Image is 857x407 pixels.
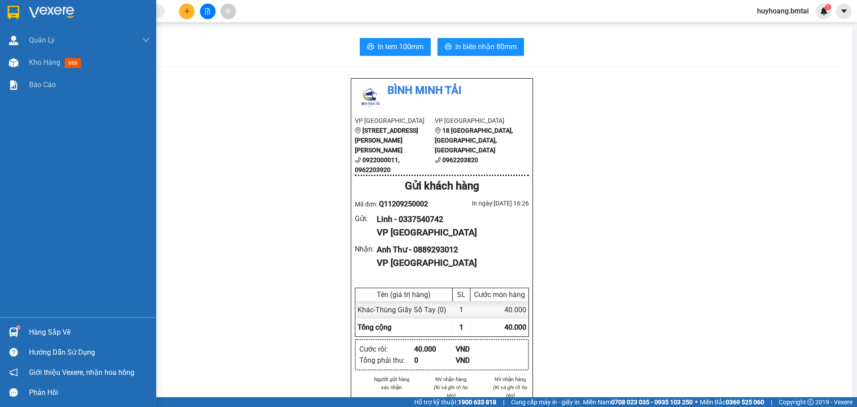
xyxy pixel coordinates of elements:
[771,397,772,407] span: |
[29,79,56,90] span: Báo cáo
[9,58,18,67] img: warehouse-icon
[355,243,377,255] div: Nhận :
[836,4,852,19] button: caret-down
[29,386,150,399] div: Phản hồi
[456,344,497,355] div: VND
[367,43,374,51] span: printer
[355,156,399,173] b: 0922000011, 0962203920
[826,4,829,10] span: 1
[611,399,693,406] strong: 0708 023 035 - 0935 103 250
[437,38,524,56] button: printerIn biên nhận 80mm
[355,116,435,126] li: VP [GEOGRAPHIC_DATA]
[9,36,18,45] img: warehouse-icon
[503,397,504,407] span: |
[377,243,522,256] div: Anh Thư - 0889293012
[445,43,452,51] span: printer
[355,127,418,154] b: [STREET_ADDRESS][PERSON_NAME][PERSON_NAME]
[355,198,442,210] div: Mã đơn:
[142,37,150,44] span: down
[377,213,522,226] div: Linh - 0337540742
[700,397,764,407] span: Miền Bắc
[29,326,150,339] div: Hàng sắp về
[435,127,513,154] b: 18 [GEOGRAPHIC_DATA], [GEOGRAPHIC_DATA], [GEOGRAPHIC_DATA]
[442,198,529,208] div: In ngày: [DATE] 16:26
[200,4,216,19] button: file-add
[491,375,529,383] li: NV nhận hàng
[435,157,441,163] span: phone
[359,355,414,366] div: Tổng phải thu :
[456,355,497,366] div: VND
[433,384,468,399] i: (Kí và ghi rõ họ tên)
[225,8,231,14] span: aim
[17,326,20,329] sup: 1
[29,346,150,359] div: Hướng dẫn sử dụng
[184,8,190,14] span: plus
[455,41,517,52] span: In biên nhận 80mm
[65,58,81,68] span: mới
[378,41,424,52] span: In tem 100mm
[9,327,18,337] img: warehouse-icon
[9,388,18,397] span: message
[29,58,60,67] span: Kho hàng
[820,7,828,15] img: icon-new-feature
[493,384,527,399] i: (Kí và ghi rõ họ tên)
[750,5,816,17] span: huyhoang.bmtai
[355,213,377,224] div: Gửi :
[455,290,468,299] div: SL
[377,256,522,270] div: VP [GEOGRAPHIC_DATA]
[358,290,450,299] div: Tên (giá trị hàng)
[435,116,515,126] li: VP [GEOGRAPHIC_DATA]
[840,7,848,15] span: caret-down
[807,399,814,405] span: copyright
[414,344,456,355] div: 40.000
[414,397,496,407] span: Hỗ trợ kỹ thuật:
[373,375,411,391] li: Người gửi hàng xác nhận
[470,301,528,319] div: 40.000
[220,4,236,19] button: aim
[355,82,386,113] img: logo.jpg
[29,367,134,378] span: Giới thiệu Vexere, nhận hoa hồng
[8,6,19,19] img: logo-vxr
[435,127,441,134] span: environment
[355,82,529,99] li: Bình Minh Tải
[358,323,391,331] span: Tổng cộng
[9,368,18,377] span: notification
[504,323,526,331] span: 40.000
[695,400,698,404] span: ⚪️
[442,156,478,164] b: 0962203820
[432,375,470,383] li: NV nhận hàng
[358,306,446,314] span: Khác - Thùng Giấy Sổ Tay (0)
[726,399,764,406] strong: 0369 525 060
[355,157,361,163] span: phone
[360,38,431,56] button: printerIn tem 100mm
[9,80,18,90] img: solution-icon
[9,348,18,357] span: question-circle
[825,4,831,10] sup: 1
[511,397,581,407] span: Cung cấp máy in - giấy in:
[179,4,195,19] button: plus
[459,323,463,331] span: 1
[458,399,496,406] strong: 1900 633 818
[379,200,428,208] span: Q11209250002
[453,301,470,319] div: 1
[583,397,693,407] span: Miền Nam
[204,8,211,14] span: file-add
[414,355,456,366] div: 0
[29,34,55,46] span: Quản Lý
[359,344,414,355] div: Cước rồi :
[473,290,526,299] div: Cước món hàng
[377,226,522,239] div: VP [GEOGRAPHIC_DATA]
[355,178,529,195] div: Gửi khách hàng
[355,127,361,134] span: environment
